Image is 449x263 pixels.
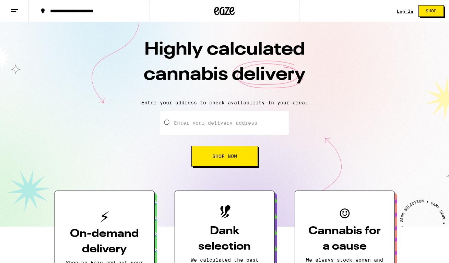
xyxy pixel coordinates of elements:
[426,9,437,13] span: Shop
[160,111,289,135] input: Enter your delivery address
[413,5,449,17] a: Shop
[191,146,258,167] button: Shop Now
[418,5,444,17] button: Shop
[306,224,383,254] h3: Cannabis for a cause
[397,9,413,13] a: Log In
[7,100,442,105] p: Enter your address to check availability in your area.
[212,154,237,159] span: Shop Now
[105,37,345,94] h1: Highly calculated cannabis delivery
[66,226,143,257] h3: On-demand delivery
[186,224,263,254] h3: Dank selection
